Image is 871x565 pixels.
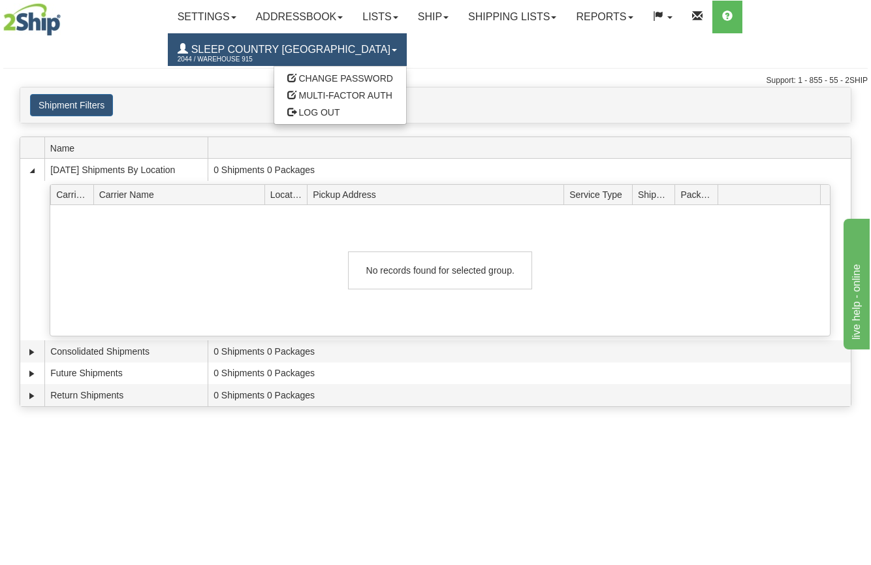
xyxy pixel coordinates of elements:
a: Expand [25,389,39,402]
span: Packages [680,184,718,204]
span: Carrier Name [99,184,264,204]
span: Name [50,138,208,158]
a: Lists [353,1,407,33]
a: Expand [25,367,39,380]
a: Addressbook [246,1,353,33]
a: LOG OUT [274,104,406,121]
span: Shipments [638,184,675,204]
span: Location Id [270,184,308,204]
span: Carrier Id [56,184,93,204]
a: Sleep Country [GEOGRAPHIC_DATA] 2044 / Warehouse 915 [168,33,407,66]
span: CHANGE PASSWORD [298,73,392,84]
td: 0 Shipments 0 Packages [208,363,851,385]
a: MULTI-FACTOR AUTH [274,87,406,104]
iframe: chat widget [841,216,870,349]
a: Collapse [25,164,39,177]
div: live help - online [10,8,121,24]
td: 0 Shipments 0 Packages [208,384,851,406]
a: Settings [168,1,246,33]
a: Shipping lists [458,1,566,33]
td: Return Shipments [44,384,208,406]
a: Ship [408,1,458,33]
span: MULTI-FACTOR AUTH [298,90,392,101]
span: 2044 / Warehouse 915 [178,53,276,66]
img: logo2044.jpg [3,3,61,36]
span: Sleep Country [GEOGRAPHIC_DATA] [188,44,390,55]
span: Service Type [569,184,632,204]
button: Shipment Filters [30,94,113,116]
td: Consolidated Shipments [44,340,208,363]
td: 0 Shipments 0 Packages [208,159,851,181]
span: LOG OUT [298,107,340,118]
a: Reports [566,1,642,33]
td: 0 Shipments 0 Packages [208,340,851,363]
div: No records found for selected group. [348,251,532,289]
td: Future Shipments [44,363,208,385]
a: Expand [25,346,39,359]
a: CHANGE PASSWORD [274,70,406,87]
span: Pickup Address [313,184,563,204]
td: [DATE] Shipments By Location [44,159,208,181]
div: Support: 1 - 855 - 55 - 2SHIP [3,75,868,86]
